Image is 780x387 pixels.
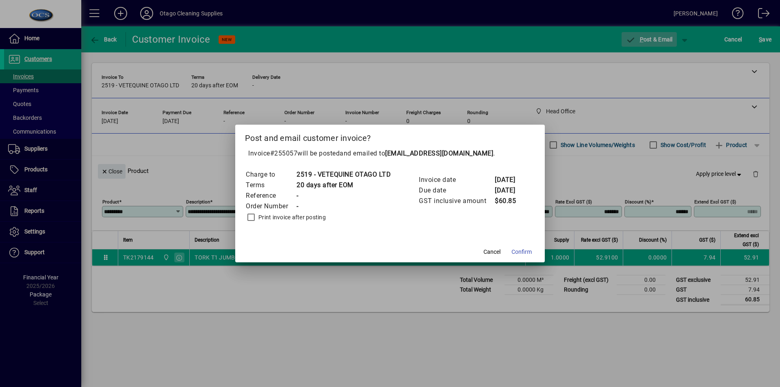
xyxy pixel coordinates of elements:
[245,180,296,190] td: Terms
[296,190,391,201] td: -
[296,180,391,190] td: 20 days after EOM
[245,169,296,180] td: Charge to
[385,149,493,157] b: [EMAIL_ADDRESS][DOMAIN_NAME]
[418,175,494,185] td: Invoice date
[270,149,298,157] span: #255057
[296,169,391,180] td: 2519 - VETEQUINE OTAGO LTD
[511,248,532,256] span: Confirm
[508,244,535,259] button: Confirm
[245,149,535,158] p: Invoice will be posted .
[494,175,527,185] td: [DATE]
[418,196,494,206] td: GST inclusive amount
[340,149,493,157] span: and emailed to
[296,201,391,212] td: -
[245,201,296,212] td: Order Number
[257,213,326,221] label: Print invoice after posting
[483,248,500,256] span: Cancel
[245,190,296,201] td: Reference
[235,125,545,148] h2: Post and email customer invoice?
[494,185,527,196] td: [DATE]
[479,244,505,259] button: Cancel
[494,196,527,206] td: $60.85
[418,185,494,196] td: Due date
